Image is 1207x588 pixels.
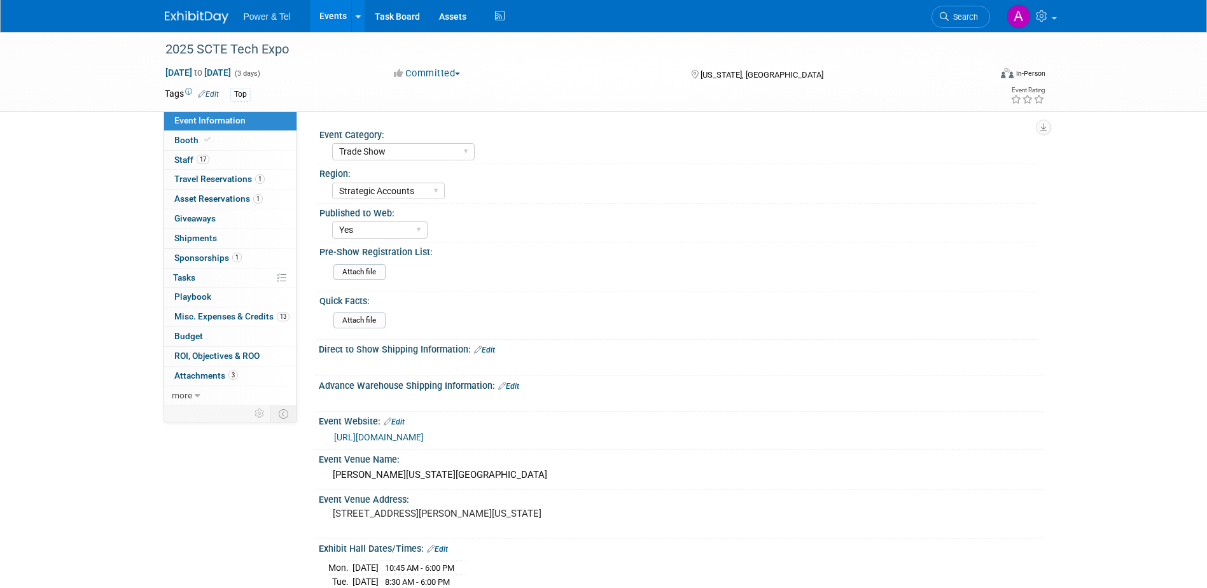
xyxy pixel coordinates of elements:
div: 2025 SCTE Tech Expo [161,38,971,61]
span: to [192,67,204,78]
div: Exhibit Hall Dates/Times: [319,539,1043,556]
span: ROI, Objectives & ROO [174,351,260,361]
span: Event Information [174,115,246,125]
pre: [STREET_ADDRESS][PERSON_NAME][US_STATE] [333,508,606,519]
td: Toggle Event Tabs [270,405,297,422]
a: Edit [427,545,448,554]
div: Event Website: [319,412,1043,428]
a: Edit [198,90,219,99]
td: Tags [165,87,219,102]
div: Event Rating [1010,87,1045,94]
td: Mon. [328,561,352,575]
span: Shipments [174,233,217,243]
div: Published to Web: [319,204,1037,220]
a: ROI, Objectives & ROO [164,347,297,366]
div: Event Venue Address: [319,490,1043,506]
span: (3 days) [234,69,260,78]
span: 17 [197,155,209,164]
span: 1 [255,174,265,184]
span: 3 [228,370,238,380]
div: Advance Warehouse Shipping Information: [319,376,1043,393]
span: Playbook [174,291,211,302]
img: Alina Dorion [1007,4,1031,29]
div: Direct to Show Shipping Information: [319,340,1043,356]
div: Quick Facts: [319,291,1037,307]
div: In-Person [1015,69,1045,78]
span: more [172,390,192,400]
a: Search [931,6,990,28]
span: Sponsorships [174,253,242,263]
a: Asset Reservations1 [164,190,297,209]
a: Giveaways [164,209,297,228]
div: Event Venue Name: [319,450,1043,466]
span: 10:45 AM - 6:00 PM [385,563,454,573]
a: Misc. Expenses & Credits13 [164,307,297,326]
div: Top [230,88,251,101]
a: Event Information [164,111,297,130]
a: Playbook [164,288,297,307]
div: Pre-Show Registration List: [319,242,1037,258]
div: Event Category: [319,125,1037,141]
span: Asset Reservations [174,193,263,204]
span: Booth [174,135,213,145]
button: Committed [389,67,465,80]
a: Edit [474,346,495,354]
span: [DATE] [DATE] [165,67,232,78]
span: Misc. Expenses & Credits [174,311,290,321]
a: Sponsorships1 [164,249,297,268]
a: more [164,386,297,405]
a: Shipments [164,229,297,248]
div: [PERSON_NAME][US_STATE][GEOGRAPHIC_DATA] [328,465,1033,485]
div: Event Format [915,66,1046,85]
span: Staff [174,155,209,165]
span: [US_STATE], [GEOGRAPHIC_DATA] [701,70,823,80]
span: 13 [277,312,290,321]
div: Region: [319,164,1037,180]
a: Booth [164,131,297,150]
img: ExhibitDay [165,11,228,24]
span: 1 [232,253,242,262]
span: Search [949,12,978,22]
a: Edit [384,417,405,426]
span: 1 [253,194,263,204]
img: Format-Inperson.png [1001,68,1014,78]
span: Travel Reservations [174,174,265,184]
a: Budget [164,327,297,346]
td: [DATE] [352,561,379,575]
a: Tasks [164,269,297,288]
span: Giveaways [174,213,216,223]
a: Staff17 [164,151,297,170]
span: Attachments [174,370,238,381]
a: Edit [498,382,519,391]
span: Power & Tel [244,11,291,22]
td: Personalize Event Tab Strip [249,405,271,422]
a: Attachments3 [164,367,297,386]
i: Booth reservation complete [204,136,211,143]
span: 8:30 AM - 6:00 PM [385,577,450,587]
span: Tasks [173,272,195,283]
a: [URL][DOMAIN_NAME] [334,432,424,442]
a: Travel Reservations1 [164,170,297,189]
span: Budget [174,331,203,341]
